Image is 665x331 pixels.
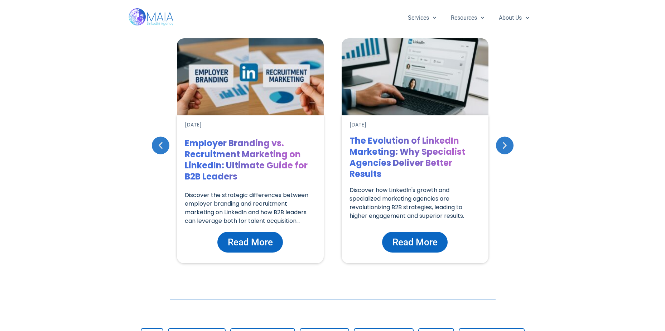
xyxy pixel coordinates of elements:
a: Read More [217,232,283,253]
a: Read More [382,232,448,253]
div: Discover the strategic differences between employer branding and recruitment marketing on LinkedI... [185,191,316,225]
span: Read More [228,235,273,249]
a: About Us [492,9,536,27]
div: Next slide [496,136,514,154]
a: Resources [444,9,492,27]
div: Previous slide [152,136,169,154]
a: Services [401,9,444,27]
div: 19 / 50 [170,31,331,270]
div: 20 / 50 [334,31,496,270]
span: Read More [392,235,438,249]
time: [DATE] [185,121,202,128]
a: [DATE] [185,121,202,129]
a: [DATE] [350,121,366,129]
div: Discover how LinkedIn's growth and specialized marketing agencies are revolutionizing B2B strateg... [350,186,481,228]
h1: The Evolution of LinkedIn Marketing: Why Specialist Agencies Deliver Better Results [350,135,481,179]
h1: Employer Branding vs. Recruitment Marketing on LinkedIn: Ultimate Guide for B2B Leaders [185,138,316,182]
nav: Menu [401,9,537,27]
time: [DATE] [350,121,366,128]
